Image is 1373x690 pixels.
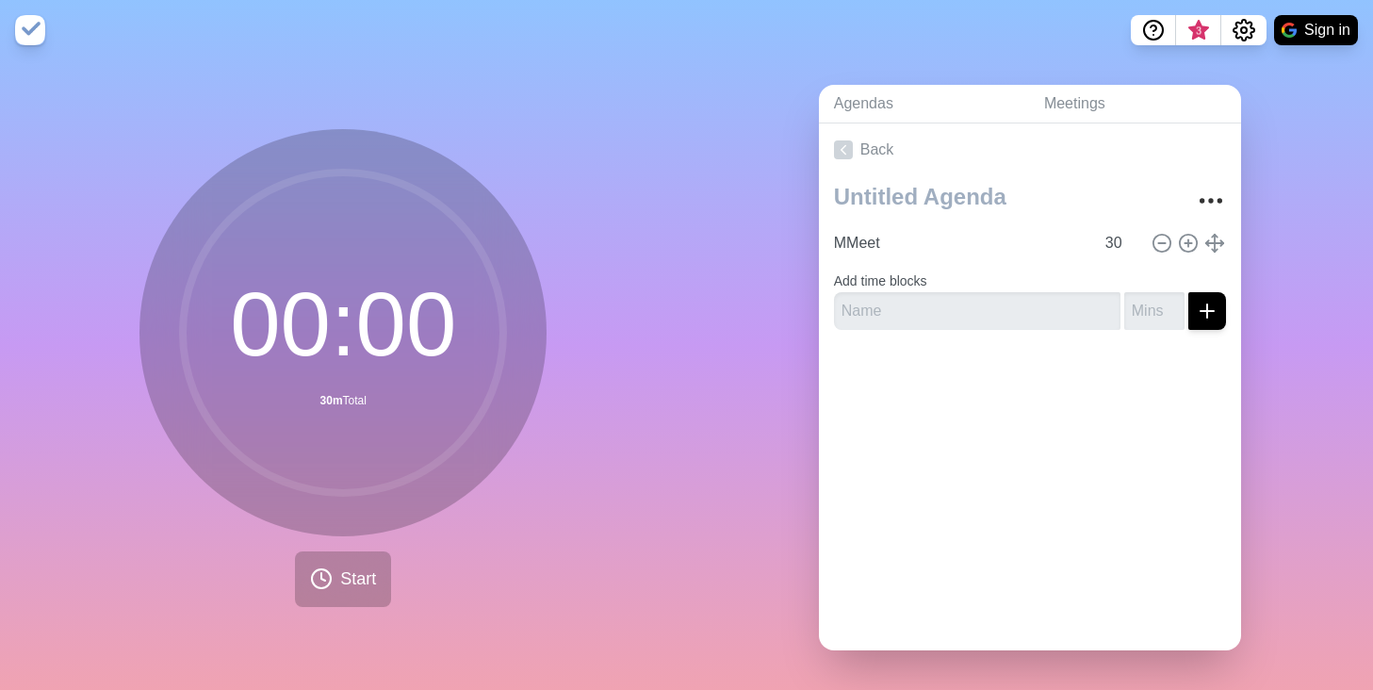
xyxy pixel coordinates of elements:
[1191,24,1206,39] span: 3
[1176,15,1221,45] button: What’s new
[834,292,1120,330] input: Name
[1221,15,1267,45] button: Settings
[1282,23,1297,38] img: google logo
[1192,182,1230,220] button: More
[1124,292,1185,330] input: Mins
[1274,15,1358,45] button: Sign in
[15,15,45,45] img: timeblocks logo
[826,224,1094,262] input: Name
[1029,85,1241,123] a: Meetings
[340,567,376,592] span: Start
[819,123,1241,176] a: Back
[819,85,1029,123] a: Agendas
[1131,15,1176,45] button: Help
[1098,224,1143,262] input: Mins
[834,273,927,288] label: Add time blocks
[295,551,391,607] button: Start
